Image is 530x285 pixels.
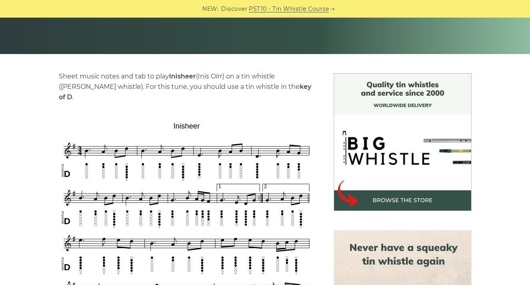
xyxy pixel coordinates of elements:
span: Discover [221,4,248,14]
strong: key of D [59,83,311,101]
img: BigWhistle Tin Whistle Store [334,73,472,211]
span: NEW: [202,4,219,14]
p: Sheet music notes and tab to play (Inis Oírr) on a tin whistle ([PERSON_NAME] whistle). For this ... [59,71,314,102]
strong: Inisheer [169,72,196,80]
a: PST10 - Tin Whistle Course [249,4,329,14]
